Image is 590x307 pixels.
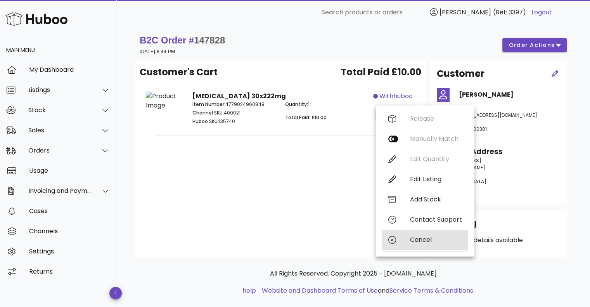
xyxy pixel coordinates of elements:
[285,114,327,121] span: Total Paid: £10.00
[259,286,473,295] li: and
[242,286,256,295] a: help
[28,86,92,94] div: Listings
[410,175,462,183] div: Edit Listing
[140,65,218,79] span: Customer's Cart
[437,146,561,157] h3: Shipping Address
[379,92,413,101] span: withhuboo
[459,112,537,118] span: [EMAIL_ADDRESS][DOMAIN_NAME]
[29,207,110,215] div: Cases
[437,236,561,245] p: No shipping details available
[192,118,219,125] span: Huboo SKU:
[192,109,276,116] p: 400021
[192,109,224,116] span: Channel SKU:
[459,90,561,99] h4: [PERSON_NAME]
[140,49,175,54] small: [DATE] 8:49 PM
[29,268,110,275] div: Returns
[262,286,378,295] a: Website and Dashboard Terms of Use
[192,101,276,108] p: 4779024960848
[28,127,92,134] div: Sales
[285,101,369,108] p: 1
[439,8,491,17] span: [PERSON_NAME]
[28,106,92,114] div: Stock
[28,147,92,154] div: Orders
[410,196,462,203] div: Add Stock
[375,106,415,120] button: action
[285,101,308,108] span: Quantity:
[194,35,225,45] span: 147828
[192,118,276,125] p: 135740
[29,167,110,174] div: Usage
[192,92,286,101] strong: [MEDICAL_DATA] 30x222mg
[28,187,92,194] div: Invoicing and Payments
[509,41,555,49] span: order actions
[29,66,110,73] div: My Dashboard
[29,248,110,255] div: Settings
[141,269,565,278] p: All Rights Reserved. Copyright 2025 - [DOMAIN_NAME]
[389,286,473,295] a: Service Terms & Conditions
[29,227,110,235] div: Channels
[140,35,225,45] strong: B2C Order #
[437,217,561,236] div: Shipping
[341,65,421,79] span: Total Paid £10.00
[146,92,183,110] img: Product Image
[437,67,484,81] h2: Customer
[5,10,67,27] img: Huboo Logo
[531,8,552,17] a: Logout
[192,101,225,108] span: Item Number:
[410,236,462,243] div: Cancel
[410,216,462,223] div: Contact Support
[502,38,567,52] button: order actions
[493,8,526,17] span: (Ref: 3397)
